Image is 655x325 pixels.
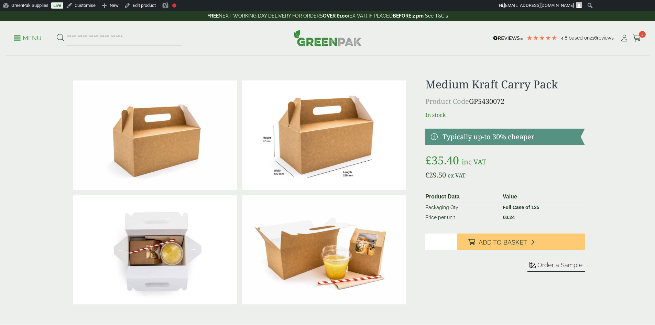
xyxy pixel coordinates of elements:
div: 4.79 Stars [526,35,557,41]
h1: Medium Kraft Carry Pack [425,78,585,91]
img: IMG_5927 (Large) [73,195,237,305]
span: reviews [597,35,614,41]
span: 3 [639,31,646,38]
a: 3 [633,33,641,43]
img: REVIEWS.io [493,36,523,41]
span: [EMAIL_ADDRESS][DOMAIN_NAME] [504,3,574,8]
button: Order a Sample [527,261,585,272]
img: GreenPak Supplies [294,30,362,46]
th: Value [500,191,582,203]
p: Menu [14,34,42,42]
td: Packaging Qty [423,203,500,213]
bdi: 29.50 [425,170,446,180]
td: Price per unit [423,213,500,223]
span: Product Code [425,97,469,106]
bdi: 0.24 [503,215,515,220]
bdi: 35.40 [425,153,459,167]
p: GP5430072 [425,96,585,107]
p: In stock [425,111,585,119]
strong: Full Case of 125 [503,205,539,210]
button: Add to Basket [457,234,585,250]
a: Live [51,2,63,9]
i: My Account [620,35,629,42]
img: IMG_5940 (Large) [73,80,237,190]
a: See T&C's [425,13,448,19]
span: £ [425,170,429,180]
span: Order a Sample [537,261,583,269]
strong: OVER £100 [323,13,348,19]
strong: FREE [207,13,219,19]
img: IMG_5936 (Large) [242,195,406,305]
img: CarryPack_med [242,80,406,190]
i: Cart [633,35,641,42]
span: Add to Basket [479,239,527,246]
span: £ [425,153,432,167]
span: £ [503,215,505,220]
a: Menu [14,34,42,41]
div: Focus keyphrase not set [172,3,176,8]
span: Based on [569,35,590,41]
span: 216 [590,35,597,41]
span: 4.8 [561,35,569,41]
span: ex VAT [448,172,466,179]
th: Product Data [423,191,500,203]
span: inc VAT [462,157,486,166]
strong: BEFORE 2 pm [393,13,424,19]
